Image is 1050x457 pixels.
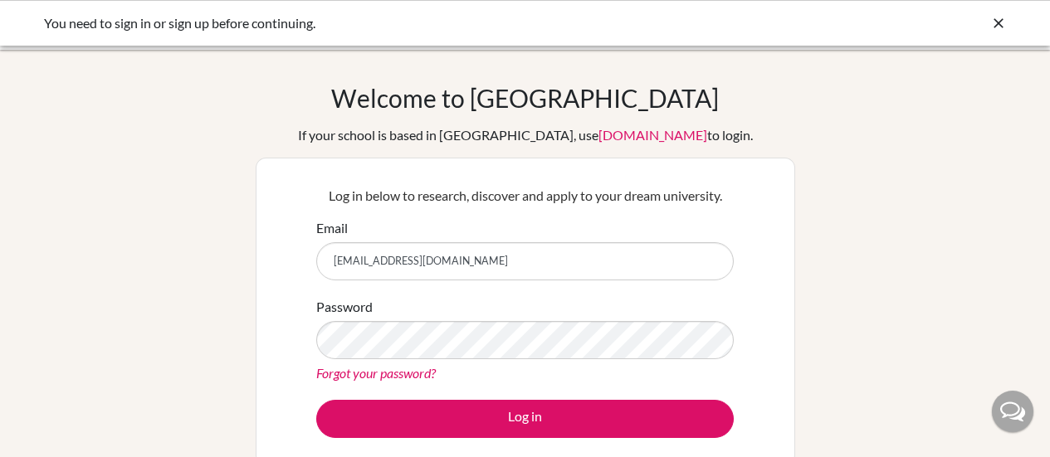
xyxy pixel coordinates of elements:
[316,218,348,238] label: Email
[298,125,753,145] div: If your school is based in [GEOGRAPHIC_DATA], use to login.
[598,127,707,143] a: [DOMAIN_NAME]
[316,365,436,381] a: Forgot your password?
[331,83,719,113] h1: Welcome to [GEOGRAPHIC_DATA]
[44,13,758,33] div: You need to sign in or sign up before continuing.
[316,297,373,317] label: Password
[316,186,734,206] p: Log in below to research, discover and apply to your dream university.
[316,400,734,438] button: Log in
